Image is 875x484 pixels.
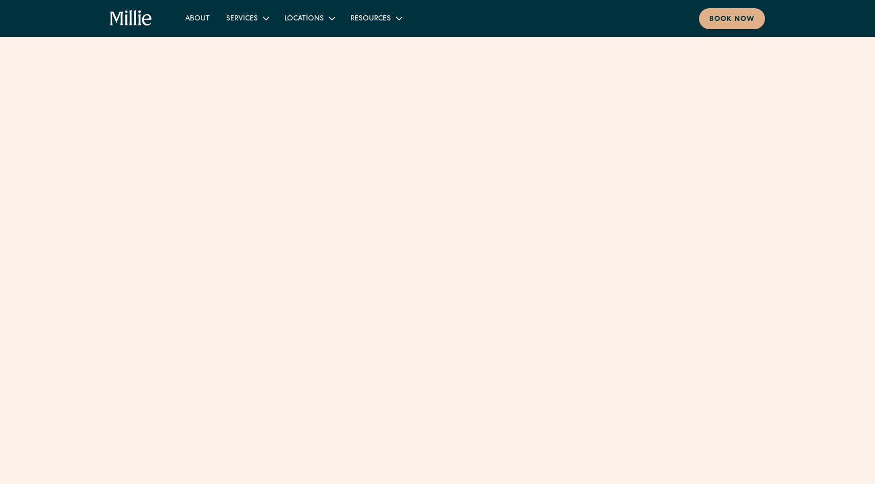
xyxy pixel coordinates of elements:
[285,14,324,25] div: Locations
[226,14,258,25] div: Services
[177,10,218,27] a: About
[342,10,409,27] div: Resources
[110,10,152,27] a: home
[351,14,391,25] div: Resources
[276,10,342,27] div: Locations
[709,14,755,25] div: Book now
[218,10,276,27] div: Services
[699,8,765,29] a: Book now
